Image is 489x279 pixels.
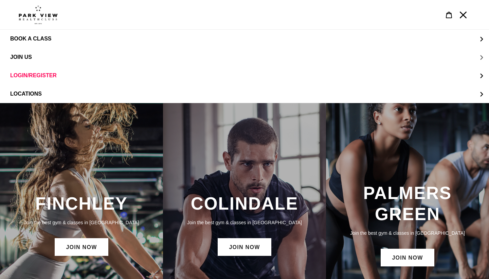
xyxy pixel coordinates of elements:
span: LOGIN/REGISTER [10,72,57,79]
p: Join the best gym & classes in [GEOGRAPHIC_DATA] [333,229,482,237]
h3: PALMERS GREEN [333,183,482,225]
a: JOIN NOW: Palmers Green Membership [381,249,434,266]
span: BOOK A CLASS [10,36,51,42]
span: JOIN US [10,54,32,60]
h3: FINCHLEY [7,193,156,214]
a: JOIN NOW: Finchley Membership [55,238,108,256]
button: Menu [456,7,470,22]
p: Join the best gym & classes in [GEOGRAPHIC_DATA] [170,219,319,226]
p: Join the best gym & classes in [GEOGRAPHIC_DATA] [7,219,156,226]
a: JOIN NOW: Colindale Membership [218,238,271,256]
h3: COLINDALE [170,193,319,214]
span: LOCATIONS [10,91,42,97]
img: Park view health clubs is a gym near you. [19,5,58,24]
